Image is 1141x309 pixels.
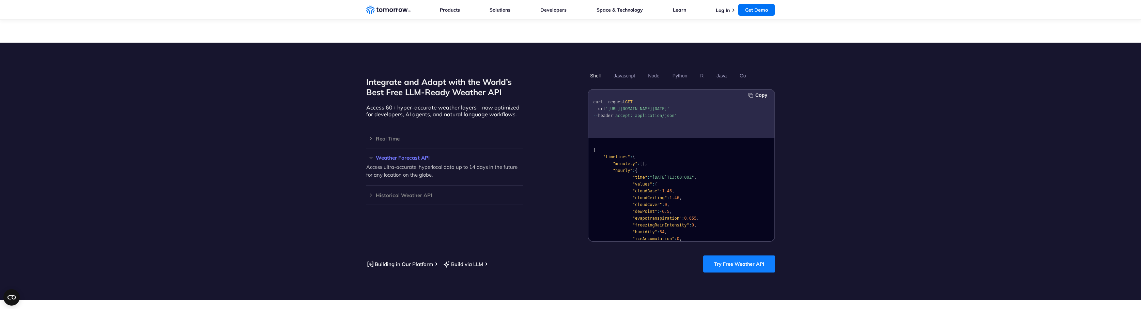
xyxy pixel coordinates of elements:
[664,202,667,207] span: 0
[632,202,662,207] span: "cloudCover"
[667,195,669,200] span: :
[632,189,659,193] span: "cloudBase"
[632,195,667,200] span: "cloudCeiling"
[593,106,598,111] span: --
[670,70,690,82] button: Python
[366,193,523,198] h3: Historical Weather API
[625,100,632,104] span: GET
[673,7,686,13] a: Learn
[703,255,775,273] a: Try Free Weather API
[540,7,567,13] a: Developers
[657,209,659,214] span: :
[593,148,596,152] span: {
[696,216,699,221] span: ,
[642,161,645,166] span: ]
[674,236,677,241] span: :
[593,100,603,104] span: curl
[3,289,20,306] button: Open CMP widget
[749,91,769,99] button: Copy
[737,70,748,82] button: Go
[672,189,674,193] span: ,
[611,70,637,82] button: Javascript
[613,168,632,173] span: "hourly"
[669,195,679,200] span: 1.46
[443,260,483,268] a: Build via LLM
[692,223,694,227] span: 0
[632,223,689,227] span: "freezingRainIntensity"
[366,5,411,15] a: Home link
[366,136,523,141] h3: Real Time
[660,189,662,193] span: :
[490,7,510,13] a: Solutions
[632,182,652,187] span: "values"
[662,202,664,207] span: :
[694,223,696,227] span: ,
[366,163,523,179] p: Access ultra-accurate, hyperlocal data up to 14 days in the future for any location on the globe.
[598,113,613,118] span: header
[605,106,669,111] span: '[URL][DOMAIN_NAME][DATE]'
[650,175,694,180] span: "[DATE]T13:00:00Z"
[632,168,635,173] span: :
[603,154,630,159] span: "timelines"
[613,161,637,166] span: "minutely"
[632,209,657,214] span: "dewPoint"
[593,113,598,118] span: --
[603,100,607,104] span: --
[635,168,637,173] span: {
[632,230,657,234] span: "humidity"
[682,216,684,221] span: :
[669,209,672,214] span: ,
[366,77,523,97] h2: Integrate and Adapt with the World’s Best Free LLM-Ready Weather API
[694,175,696,180] span: ,
[597,7,643,13] a: Space & Technology
[698,70,706,82] button: R
[366,104,523,118] p: Access 60+ hyper-accurate weather layers – now optimized for developers, AI agents, and natural l...
[440,7,460,13] a: Products
[588,70,603,82] button: Shell
[630,154,632,159] span: :
[637,161,640,166] span: :
[654,182,657,187] span: {
[684,216,696,221] span: 0.055
[645,161,647,166] span: ,
[640,161,642,166] span: [
[366,260,433,268] a: Building in Our Platform
[689,223,691,227] span: :
[664,230,667,234] span: ,
[608,100,625,104] span: request
[632,236,674,241] span: "iceAccumulation"
[662,189,672,193] span: 1.46
[662,209,669,214] span: 6.5
[660,209,662,214] span: -
[632,175,647,180] span: "time"
[366,155,523,160] h3: Weather Forecast API
[598,106,605,111] span: url
[716,7,730,13] a: Log In
[657,230,659,234] span: :
[632,154,635,159] span: {
[679,236,681,241] span: ,
[738,4,775,16] a: Get Demo
[647,175,649,180] span: :
[679,195,681,200] span: ,
[632,216,682,221] span: "evapotranspiration"
[660,230,664,234] span: 54
[677,236,679,241] span: 0
[667,202,669,207] span: ,
[714,70,729,82] button: Java
[613,113,677,118] span: 'accept: application/json'
[646,70,662,82] button: Node
[652,182,654,187] span: :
